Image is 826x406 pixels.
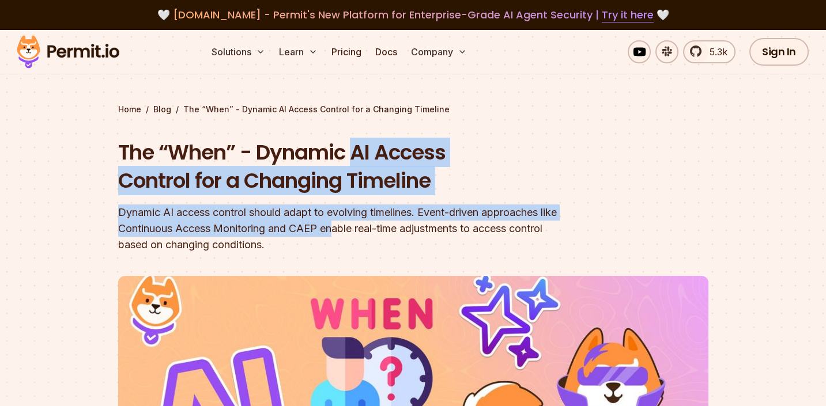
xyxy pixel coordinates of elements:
a: Pricing [327,40,366,63]
img: Permit logo [12,32,125,71]
div: / / [118,104,708,115]
a: Sign In [749,38,809,66]
a: 5.3k [683,40,736,63]
span: [DOMAIN_NAME] - Permit's New Platform for Enterprise-Grade AI Agent Security | [173,7,654,22]
button: Learn [274,40,322,63]
button: Solutions [207,40,270,63]
div: 🤍 🤍 [28,7,798,23]
a: Try it here [602,7,654,22]
a: Blog [153,104,171,115]
h1: The “When” - Dynamic AI Access Control for a Changing Timeline [118,138,561,195]
span: 5.3k [703,45,727,59]
a: Home [118,104,141,115]
a: Docs [371,40,402,63]
div: Dynamic AI access control should adapt to evolving timelines. Event-driven approaches like Contin... [118,204,561,253]
button: Company [406,40,472,63]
